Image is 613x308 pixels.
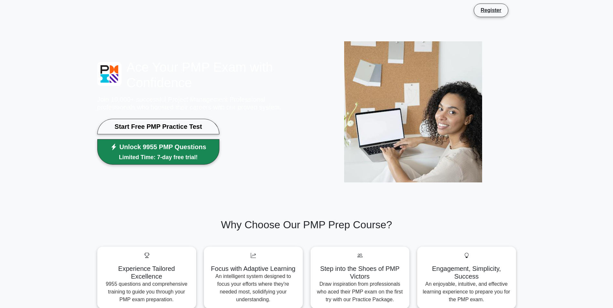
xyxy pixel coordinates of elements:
h5: Focus with Adaptive Learning [209,265,298,272]
p: Draw inspiration from professionals who aced their PMP exam on the first try with our Practice Pa... [316,280,404,303]
h2: Why Choose Our PMP Prep Course? [97,219,516,231]
h5: Step into the Shoes of PMP Victors [316,265,404,280]
p: Join 10,000+ successful Project Management Professional professionals who boosted their careers w... [97,96,303,111]
p: An intelligent system designed to focus your efforts where they're needed most, solidifying your ... [209,272,298,303]
a: Start Free PMP Practice Test [97,119,220,134]
h5: Experience Tailored Excellence [102,265,191,280]
p: 9955 questions and comprehensive training to guide you through your PMP exam preparation. [102,280,191,303]
h1: Ace Your PMP Exam with Confidence [97,59,303,90]
p: An enjoyable, intuitive, and effective learning experience to prepare you for the PMP exam. [422,280,511,303]
a: Unlock 9955 PMP QuestionsLimited Time: 7-day free trial! [97,139,220,164]
small: Limited Time: 7-day free trial! [111,153,206,161]
h5: Engagement, Simplicity, Success [422,265,511,280]
a: Register [477,6,505,14]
